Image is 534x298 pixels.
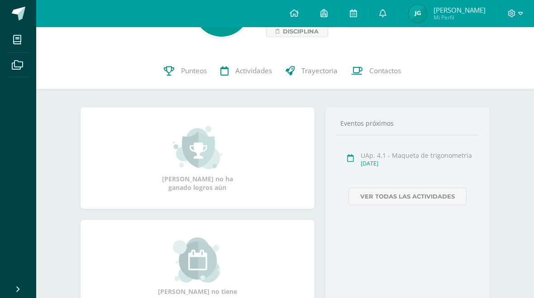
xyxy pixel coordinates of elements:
[235,66,272,76] span: Actividades
[279,53,344,89] a: Trayectoria
[344,53,408,89] a: Contactos
[361,151,475,160] div: UAp. 4.1 - Maqueta de trigonometría
[369,66,401,76] span: Contactos
[409,5,427,23] img: 8012678d50ceae5304f6543d3d2a5096.png
[434,5,486,14] span: [PERSON_NAME]
[348,188,467,205] a: Ver todas las actividades
[173,125,222,170] img: achievement_small.png
[361,160,475,167] div: [DATE]
[266,25,328,37] a: Disciplina
[173,237,222,283] img: event_small.png
[434,14,486,21] span: Mi Perfil
[214,53,279,89] a: Actividades
[301,66,338,76] span: Trayectoria
[157,53,214,89] a: Punteos
[337,119,478,128] div: Eventos próximos
[283,26,319,37] span: Disciplina
[181,66,207,76] span: Punteos
[152,125,243,192] div: [PERSON_NAME] no ha ganado logros aún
